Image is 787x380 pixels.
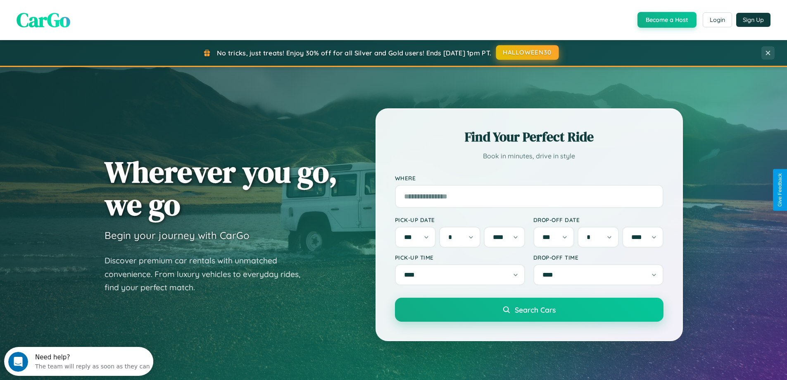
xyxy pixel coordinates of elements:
[3,3,154,26] div: Open Intercom Messenger
[395,174,663,182] label: Where
[31,14,146,22] div: The team will reply as soon as they can
[736,13,770,27] button: Sign Up
[395,254,525,261] label: Pick-up Time
[395,216,525,223] label: Pick-up Date
[4,347,153,376] iframe: Intercom live chat discovery launcher
[105,254,311,294] p: Discover premium car rentals with unmatched convenience. From luxury vehicles to everyday rides, ...
[17,6,70,33] span: CarGo
[217,49,491,57] span: No tricks, just treats! Enjoy 30% off for all Silver and Gold users! Ends [DATE] 1pm PT.
[533,254,663,261] label: Drop-off Time
[395,298,663,322] button: Search Cars
[395,128,663,146] h2: Find Your Perfect Ride
[703,12,732,27] button: Login
[777,173,783,207] div: Give Feedback
[31,7,146,14] div: Need help?
[395,150,663,162] p: Book in minutes, drive in style
[496,45,559,60] button: HALLOWEEN30
[105,229,250,241] h3: Begin your journey with CarGo
[533,216,663,223] label: Drop-off Date
[105,155,338,221] h1: Wherever you go, we go
[637,12,697,28] button: Become a Host
[515,305,556,314] span: Search Cars
[8,352,28,372] iframe: Intercom live chat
